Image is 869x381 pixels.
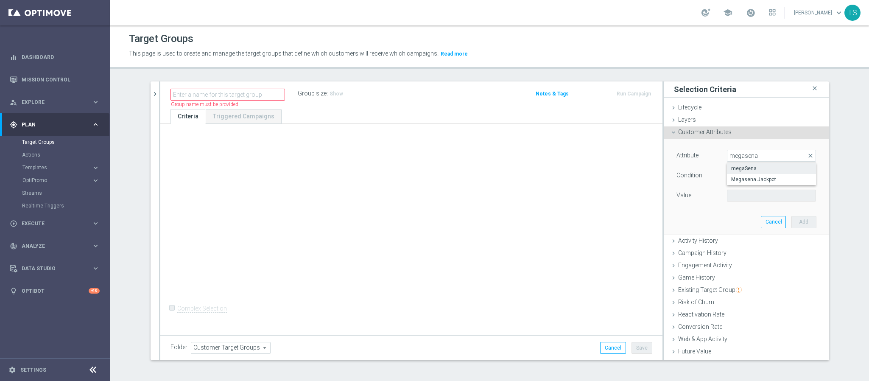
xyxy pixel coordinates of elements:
span: OptiPromo [22,178,83,183]
button: gps_fixed Plan keyboard_arrow_right [9,121,100,128]
h1: Target Groups [129,33,193,45]
button: Templates keyboard_arrow_right [22,164,100,171]
button: equalizer Dashboard [9,54,100,61]
i: settings [8,366,16,374]
div: Dashboard [10,46,100,68]
i: keyboard_arrow_right [92,219,100,227]
div: Optibot [10,280,100,302]
span: Execute [22,221,92,226]
span: school [723,8,732,17]
span: megaSena [731,165,812,172]
a: Streams [22,190,88,196]
span: Campaign History [678,249,726,256]
i: lightbulb [10,287,17,295]
div: Realtime Triggers [22,199,109,212]
button: Notes & Tags [535,89,570,98]
button: person_search Explore keyboard_arrow_right [9,99,100,106]
button: OptiPromo keyboard_arrow_right [22,177,100,184]
button: Read more [440,49,469,59]
div: Streams [22,187,109,199]
div: Plan [10,121,92,129]
i: keyboard_arrow_right [92,242,100,250]
button: chevron_right [151,81,159,106]
i: track_changes [10,242,17,250]
input: Quick find [727,150,816,162]
span: close [807,152,814,159]
div: Data Studio [10,265,92,272]
span: Analyze [22,244,92,249]
i: keyboard_arrow_right [92,264,100,272]
a: Realtime Triggers [22,202,88,209]
div: Templates [22,165,92,170]
i: keyboard_arrow_right [92,98,100,106]
button: Mission Control [9,76,100,83]
div: Mission Control [10,68,100,91]
i: keyboard_arrow_right [92,164,100,172]
a: [PERSON_NAME]keyboard_arrow_down [793,6,844,19]
i: gps_fixed [10,121,17,129]
div: Templates [22,161,109,174]
span: Game History [678,274,715,281]
div: Actions [22,148,109,161]
span: Data Studio [22,266,92,271]
span: Risk of Churn [678,299,714,305]
i: keyboard_arrow_right [92,120,100,129]
label: Folder [170,344,187,351]
span: Lifecycle [678,104,701,111]
i: chevron_right [151,90,159,98]
span: Megasena Jackpot [731,176,812,183]
div: Analyze [10,242,92,250]
a: Settings [20,367,46,373]
a: Triggered Campaigns [206,109,282,124]
i: person_search [10,98,17,106]
label: Value [676,191,691,199]
span: Explore [22,100,92,105]
button: track_changes Analyze keyboard_arrow_right [9,243,100,249]
i: keyboard_arrow_right [92,176,100,185]
span: Layers [678,116,696,123]
lable: Condition [676,172,702,179]
i: play_circle_outline [10,220,17,227]
button: Data Studio keyboard_arrow_right [9,265,100,272]
div: Explore [10,98,92,106]
button: Cancel [600,342,626,354]
span: Conversion Rate [678,323,722,330]
div: OptiPromo [22,178,92,183]
a: Criteria [170,109,206,124]
label: Group size [298,90,327,97]
span: Activity History [678,237,718,244]
h3: Selection Criteria [674,84,736,94]
i: equalizer [10,53,17,61]
span: Templates [22,165,83,170]
button: lightbulb Optibot +10 [9,288,100,294]
span: Top Spenders [678,360,715,367]
span: Web & App Activity [678,336,727,342]
i: close [810,83,819,94]
a: Actions [22,151,88,158]
lable: Attribute [676,152,699,159]
div: TS [844,5,861,21]
div: OptiPromo [22,174,109,187]
label: : [327,90,328,97]
span: Future Value [678,348,711,355]
button: Save [631,342,652,354]
span: Engagement Activity [678,262,732,269]
label: Group name must be provided [171,101,238,108]
a: Dashboard [22,46,100,68]
button: Add [791,216,816,228]
span: This page is used to create and manage the target groups that define which customers will receive... [129,50,439,57]
span: Reactivation Rate [678,311,724,318]
span: Customer Attributes [678,129,732,135]
a: Mission Control [22,68,100,91]
button: Cancel [761,216,786,228]
button: play_circle_outline Execute keyboard_arrow_right [9,220,100,227]
span: Existing Target Group [678,286,742,293]
div: +10 [89,288,100,294]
